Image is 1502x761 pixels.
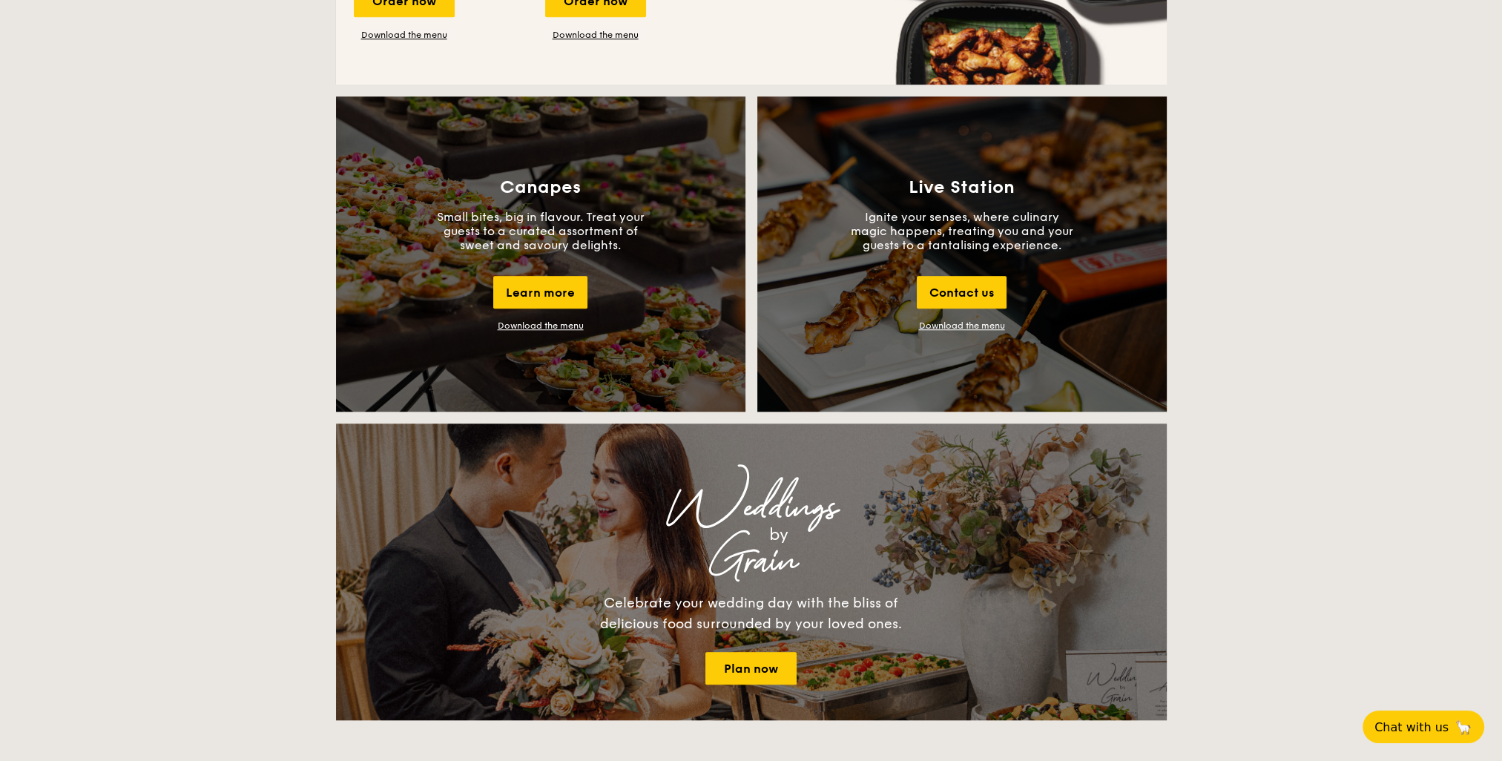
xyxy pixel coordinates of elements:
div: Celebrate your wedding day with the bliss of delicious food surrounded by your loved ones. [584,593,918,634]
a: Download the menu [919,320,1005,331]
a: Plan now [705,652,797,685]
div: by [521,521,1036,548]
a: Download the menu [545,29,646,41]
p: Small bites, big in flavour. Treat your guests to a curated assortment of sweet and savoury delig... [429,210,652,252]
h3: Live Station [909,177,1015,198]
div: Download the menu [498,320,584,331]
div: Learn more [493,276,587,309]
p: Ignite your senses, where culinary magic happens, treating you and your guests to a tantalising e... [851,210,1073,252]
span: Chat with us [1374,720,1449,734]
button: Chat with us🦙 [1363,711,1484,743]
div: Contact us [917,276,1007,309]
a: Download the menu [354,29,455,41]
h3: Canapes [500,177,581,198]
div: Weddings [467,495,1036,521]
div: Grain [467,548,1036,575]
span: 🦙 [1455,719,1472,736]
